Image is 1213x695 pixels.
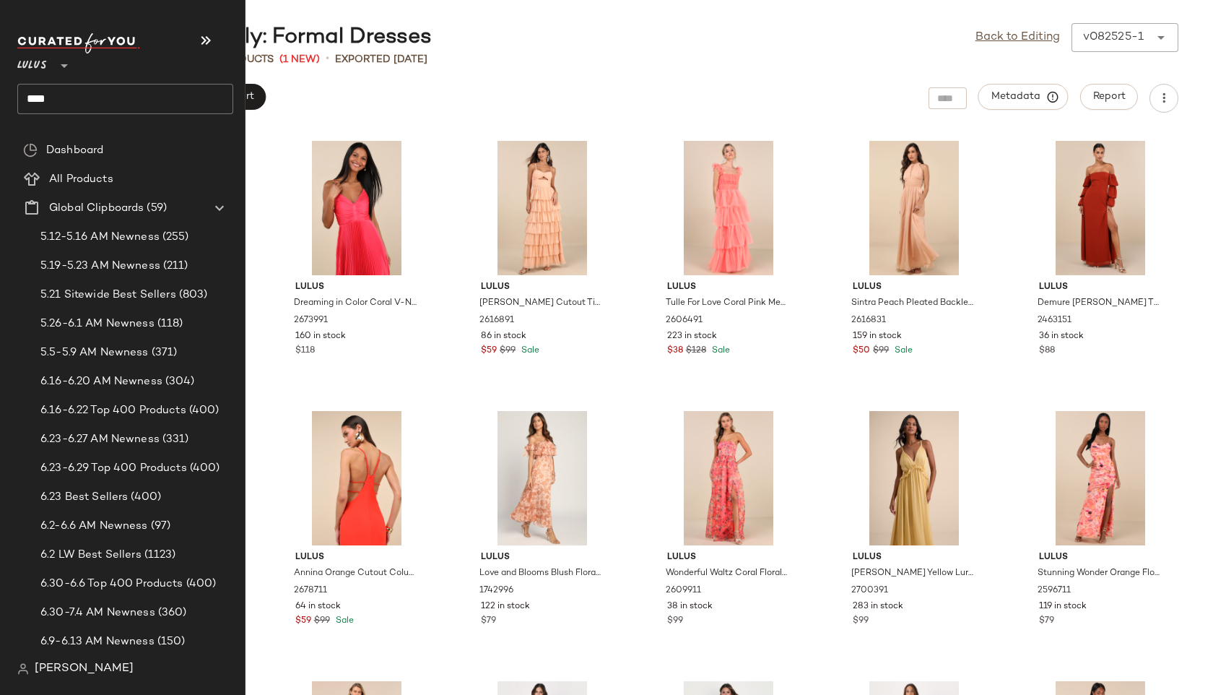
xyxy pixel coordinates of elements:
[892,346,913,355] span: Sale
[92,23,432,52] div: Bump Friendly: Formal Dresses
[841,141,987,275] img: 12587821_2616831.jpg
[295,345,315,358] span: $118
[481,600,530,613] span: 122 in stock
[17,49,47,75] span: Lulus
[656,141,801,275] img: 12555541_2606491.jpg
[667,330,717,343] span: 223 in stock
[155,605,187,621] span: (360)
[294,584,327,597] span: 2678711
[1080,84,1138,110] button: Report
[841,411,987,545] img: 2700391_01_hero_2025-07-17.jpg
[479,567,602,580] span: Love and Blooms Blush Floral Print Off-the-Shoulder Dress
[1027,411,1173,545] img: 12538681_2596711.jpg
[666,567,788,580] span: Wonderful Waltz Coral Floral Print Strapless Bustier Maxi Dress
[500,345,516,358] span: $99
[49,171,113,188] span: All Products
[40,518,148,535] span: 6.2-6.6 AM Newness
[294,567,417,580] span: Annina Orange Cutout Column Maxi Dress
[656,411,801,545] img: 12423801_2609911.jpg
[294,297,417,310] span: Dreaming in Color Coral V-Neck Pleated Satin Maxi Dress
[853,281,975,294] span: Lulus
[160,229,189,246] span: (255)
[40,229,160,246] span: 5.12-5.16 AM Newness
[155,634,186,650] span: (150)
[148,518,171,535] span: (97)
[667,600,713,613] span: 38 in stock
[295,281,418,294] span: Lulus
[469,411,615,545] img: 8701981_1742996.jpg
[1027,141,1173,275] img: 11933741_2463151.jpg
[40,605,155,621] span: 6.30-7.4 AM Newness
[851,314,886,327] span: 2616831
[295,615,311,628] span: $59
[160,258,188,275] span: (211)
[284,411,430,545] img: 2678711_01_hero_2025-06-23.jpg
[284,141,430,275] img: 12726101_2673991.jpg
[40,374,162,390] span: 6.16-6.20 AM Newness
[853,345,870,358] span: $50
[481,345,497,358] span: $59
[40,316,155,332] span: 5.26-6.1 AM Newness
[295,600,341,613] span: 64 in stock
[667,345,683,358] span: $38
[144,200,167,217] span: (59)
[40,460,187,477] span: 6.23-6.29 Top 400 Products
[314,615,330,628] span: $99
[40,489,128,506] span: 6.23 Best Sellers
[187,460,220,477] span: (400)
[479,297,602,310] span: [PERSON_NAME] Cutout Tiered Maxi Dress
[1038,584,1071,597] span: 2596711
[666,314,703,327] span: 2606491
[853,551,975,564] span: Lulus
[991,90,1056,103] span: Metadata
[40,634,155,650] span: 6.9-6.13 AM Newness
[40,287,176,303] span: 5.21 Sitewide Best Sellers
[1083,29,1144,46] div: v082525-1
[518,346,539,355] span: Sale
[40,402,186,419] span: 6.16-6.22 Top 400 Products
[279,52,320,67] span: (1 New)
[326,51,329,68] span: •
[40,547,142,564] span: 6.2 LW Best Sellers
[17,663,29,675] img: svg%3e
[1038,297,1160,310] span: Demure [PERSON_NAME] Tiered Balloon Sleeve Off-the-Shoulder Dress
[481,330,526,343] span: 86 in stock
[667,551,790,564] span: Lulus
[853,615,869,628] span: $99
[17,33,140,53] img: cfy_white_logo.C9jOOHJF.svg
[479,584,513,597] span: 1742996
[667,281,790,294] span: Lulus
[1039,615,1054,628] span: $79
[481,615,496,628] span: $79
[149,345,178,361] span: (371)
[851,567,974,580] span: [PERSON_NAME] Yellow Lurex Ruffled Maxi Dress
[160,431,189,448] span: (331)
[40,431,160,448] span: 6.23-6.27 AM Newness
[1038,567,1160,580] span: Stunning Wonder Orange Floral Mesh Bustier Mermaid Maxi Dress
[481,281,604,294] span: Lulus
[479,314,514,327] span: 2616891
[186,402,219,419] span: (400)
[183,576,217,592] span: (400)
[978,84,1069,110] button: Metadata
[40,258,160,275] span: 5.19-5.23 AM Newness
[46,142,103,159] span: Dashboard
[333,616,354,626] span: Sale
[873,345,889,358] span: $99
[294,314,328,327] span: 2673991
[295,551,418,564] span: Lulus
[1038,314,1071,327] span: 2463151
[469,141,615,275] img: 12583421_2616891.jpg
[40,576,183,592] span: 6.30-6.6 Top 400 Products
[666,584,701,597] span: 2609911
[35,660,134,678] span: [PERSON_NAME]
[295,330,346,343] span: 160 in stock
[851,297,974,310] span: Sintra Peach Pleated Backless Maxi Dress
[853,600,903,613] span: 283 in stock
[335,52,427,67] p: Exported [DATE]
[667,615,683,628] span: $99
[709,346,730,355] span: Sale
[128,489,161,506] span: (400)
[176,287,208,303] span: (803)
[1039,600,1087,613] span: 119 in stock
